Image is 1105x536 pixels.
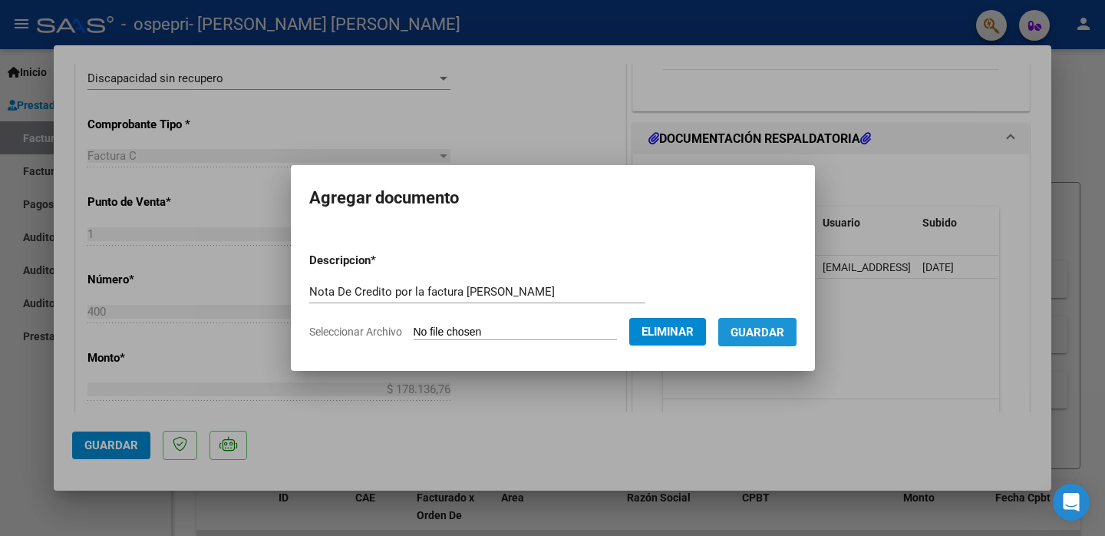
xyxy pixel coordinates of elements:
[731,326,784,339] span: Guardar
[642,325,694,339] span: Eliminar
[629,318,706,346] button: Eliminar
[309,252,456,270] p: Descripcion
[718,318,797,346] button: Guardar
[309,326,402,338] span: Seleccionar Archivo
[1053,484,1090,521] div: Open Intercom Messenger
[309,184,797,213] h2: Agregar documento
